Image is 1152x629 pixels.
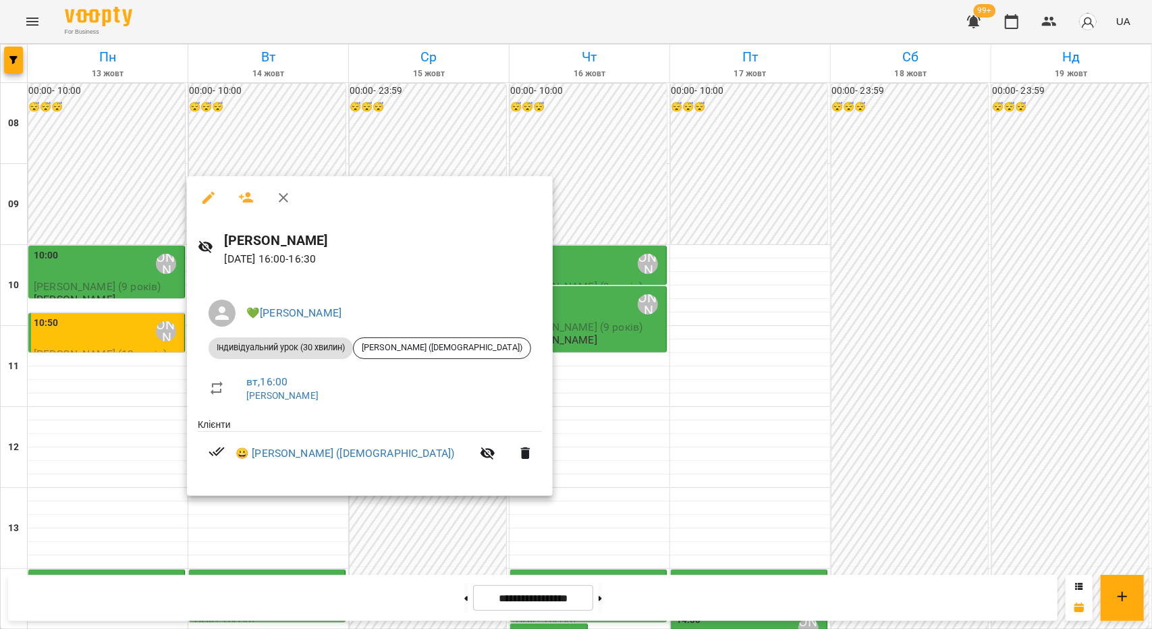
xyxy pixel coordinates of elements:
a: 😀 [PERSON_NAME] ([DEMOGRAPHIC_DATA]) [236,445,454,462]
svg: Візит сплачено [209,443,225,460]
h6: [PERSON_NAME] [225,230,542,251]
ul: Клієнти [198,418,542,481]
a: вт , 16:00 [246,375,287,388]
a: 💚[PERSON_NAME] [246,306,341,319]
span: Індивідуальний урок (30 хвилин) [209,341,353,354]
p: [DATE] 16:00 - 16:30 [225,251,542,267]
a: [PERSON_NAME] [246,390,319,401]
span: [PERSON_NAME] ([DEMOGRAPHIC_DATA]) [354,341,530,354]
div: [PERSON_NAME] ([DEMOGRAPHIC_DATA]) [353,337,531,359]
